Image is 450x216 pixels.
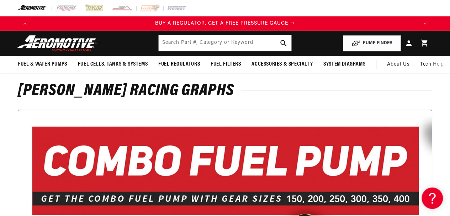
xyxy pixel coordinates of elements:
button: Translation missing: en.sections.announcements.previous_announcement [18,16,32,31]
span: Tech Help [420,61,444,68]
summary: Fuel & Water Pumps [12,56,73,73]
span: Fuel Regulators [158,61,200,68]
span: Accessories & Specialty [252,61,313,68]
div: Announcement [32,20,418,27]
span: Fuel & Water Pumps [18,61,67,68]
span: Fuel Filters [211,61,241,68]
a: About Us [382,56,415,73]
summary: Fuel Regulators [153,56,205,73]
summary: Fuel Filters [205,56,246,73]
span: About Us [387,62,409,67]
button: search button [276,35,291,51]
h2: [PERSON_NAME] Racing Graphs [18,83,432,98]
img: Aeromotive [15,35,104,52]
span: BUY A REGULATOR, GET A FREE PRESSURE GAUGE [155,21,288,26]
summary: Accessories & Specialty [246,56,318,73]
summary: System Diagrams [318,56,371,73]
button: Translation missing: en.sections.announcements.next_announcement [418,16,432,31]
span: Fuel Cells, Tanks & Systems [78,61,148,68]
summary: Tech Help [415,56,449,73]
div: 1 of 4 [32,20,418,27]
a: BUY A REGULATOR, GET A FREE PRESSURE GAUGE [32,20,418,27]
summary: Fuel Cells, Tanks & Systems [73,56,153,73]
input: Search by Part Number, Category or Keyword [159,35,291,51]
span: System Diagrams [323,61,365,68]
button: PUMP FINDER [343,35,401,51]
